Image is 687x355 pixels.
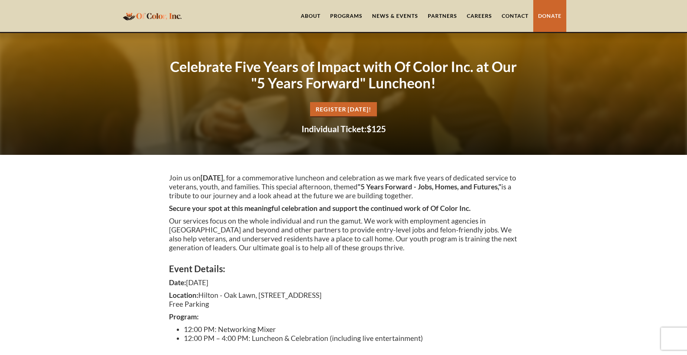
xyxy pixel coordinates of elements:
strong: Event Details: [169,263,225,274]
li: 12:00 PM – 4:00 PM: Luncheon & Celebration (including live entertainment) [184,334,518,343]
strong: "5 Years Forward - Jobs, Homes, and Futures," [358,182,501,191]
strong: Secure your spot at this meaningful celebration and support the continued work of Of Color Inc. [169,204,471,212]
p: [DATE] [169,278,518,287]
strong: Location: [169,291,198,299]
strong: Individual Ticket: [302,124,367,134]
strong: Date: [169,278,186,287]
p: Our services focus on the whole individual and run the gamut. We work with employment agencies in... [169,216,518,252]
h2: $125 [169,125,518,133]
strong: Celebrate Five Years of Impact with Of Color Inc. at Our "5 Years Forward" Luncheon! [170,58,517,91]
strong: [DATE] [201,173,223,182]
li: 12:00 PM: Networking Mixer [184,325,518,334]
a: home [121,7,184,25]
p: Join us on , for a commemorative luncheon and celebration as we mark five years of dedicated serv... [169,173,518,200]
strong: Program: [169,312,199,321]
p: Hilton - Oak Lawn, [STREET_ADDRESS] Free Parking [169,291,518,309]
a: REgister [DATE]! [310,102,377,117]
div: Programs [330,12,362,20]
